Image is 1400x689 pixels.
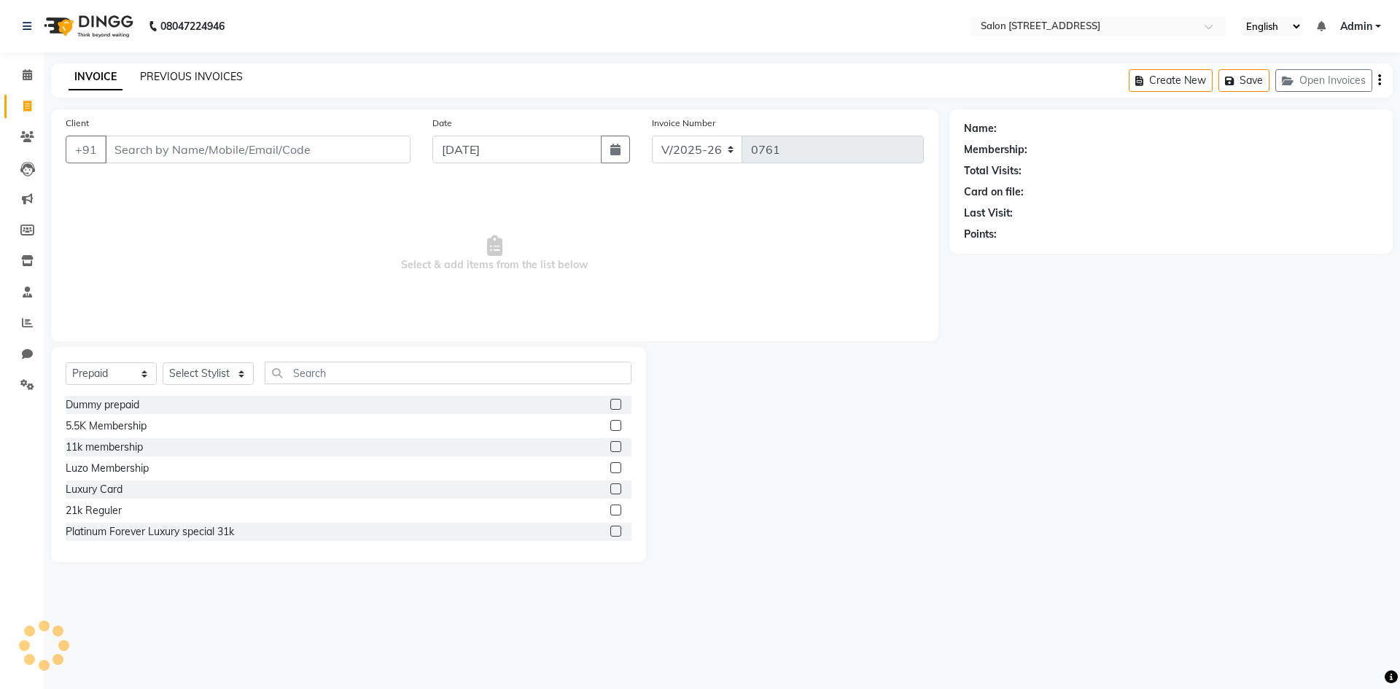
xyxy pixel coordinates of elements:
[1218,69,1269,92] button: Save
[66,397,139,413] div: Dummy prepaid
[66,503,122,518] div: 21k Reguler
[140,70,243,83] a: PREVIOUS INVOICES
[1340,19,1372,34] span: Admin
[66,461,149,476] div: Luzo Membership
[37,6,137,47] img: logo
[964,121,997,136] div: Name:
[652,117,715,130] label: Invoice Number
[964,163,1022,179] div: Total Visits:
[66,181,924,327] span: Select & add items from the list below
[964,227,997,242] div: Points:
[66,136,106,163] button: +91
[66,440,143,455] div: 11k membership
[66,524,234,540] div: Platinum Forever Luxury special 31k
[160,6,225,47] b: 08047224946
[265,362,631,384] input: Search
[66,117,89,130] label: Client
[964,206,1013,221] div: Last Visit:
[66,482,122,497] div: Luxury Card
[1275,69,1372,92] button: Open Invoices
[1129,69,1213,92] button: Create New
[964,184,1024,200] div: Card on file:
[105,136,411,163] input: Search by Name/Mobile/Email/Code
[432,117,452,130] label: Date
[66,419,147,434] div: 5.5K Membership
[69,64,122,90] a: INVOICE
[964,142,1027,157] div: Membership:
